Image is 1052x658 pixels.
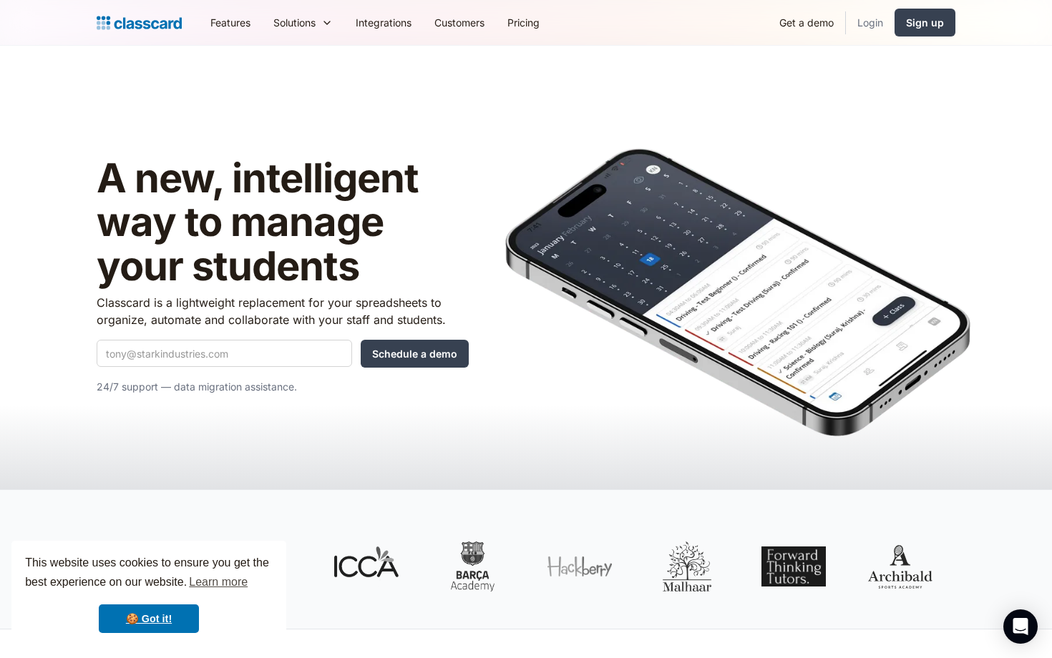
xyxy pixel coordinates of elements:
div: Sign up [906,15,944,30]
a: Get a demo [768,6,845,39]
input: Schedule a demo [361,340,469,368]
div: Solutions [262,6,344,39]
a: Customers [423,6,496,39]
div: cookieconsent [11,541,286,647]
form: Quick Demo Form [97,340,469,368]
h1: A new, intelligent way to manage your students [97,157,469,289]
a: dismiss cookie message [99,604,199,633]
p: Classcard is a lightweight replacement for your spreadsheets to organize, automate and collaborat... [97,294,469,328]
a: Logo [97,13,182,33]
a: Pricing [496,6,551,39]
a: Sign up [895,9,955,36]
a: learn more about cookies [187,571,250,593]
input: tony@starkindustries.com [97,340,352,367]
a: Integrations [344,6,423,39]
p: 24/7 support — data migration assistance. [97,378,469,396]
a: Features [199,6,262,39]
span: This website uses cookies to ensure you get the best experience on our website. [25,554,273,593]
a: Login [846,6,895,39]
div: Solutions [273,15,316,30]
div: Open Intercom Messenger [1003,609,1038,644]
